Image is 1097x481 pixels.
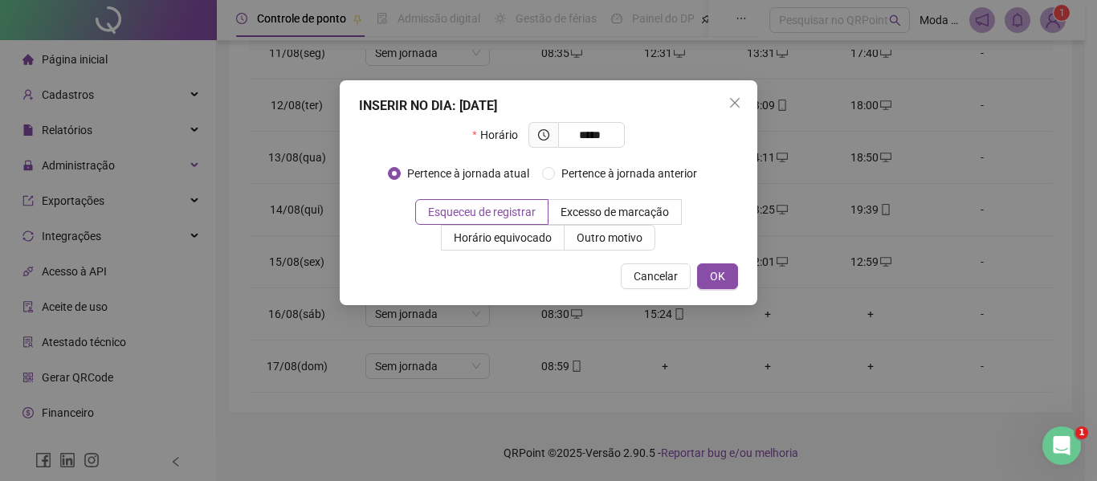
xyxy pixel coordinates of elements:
[710,267,725,285] span: OK
[577,231,642,244] span: Outro motivo
[561,206,669,218] span: Excesso de marcação
[722,90,748,116] button: Close
[555,165,703,182] span: Pertence à jornada anterior
[472,122,528,148] label: Horário
[538,129,549,141] span: clock-circle
[634,267,678,285] span: Cancelar
[1075,426,1088,439] span: 1
[359,96,738,116] div: INSERIR NO DIA : [DATE]
[621,263,691,289] button: Cancelar
[454,231,552,244] span: Horário equivocado
[428,206,536,218] span: Esqueceu de registrar
[1042,426,1081,465] iframe: Intercom live chat
[697,263,738,289] button: OK
[728,96,741,109] span: close
[401,165,536,182] span: Pertence à jornada atual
